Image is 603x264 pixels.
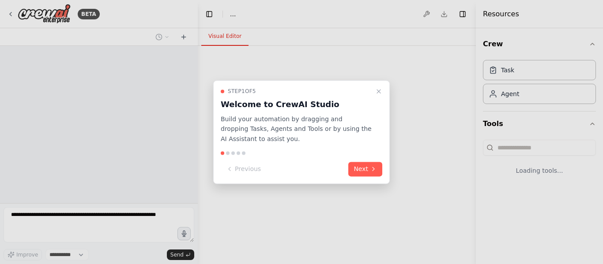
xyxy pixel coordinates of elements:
button: Hide left sidebar [203,8,215,20]
span: Step 1 of 5 [228,88,256,95]
h3: Welcome to CrewAI Studio [221,98,372,111]
button: Close walkthrough [373,86,384,97]
button: Next [348,162,382,176]
p: Build your automation by dragging and dropping Tasks, Agents and Tools or by using the AI Assista... [221,114,372,144]
button: Previous [221,162,266,176]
